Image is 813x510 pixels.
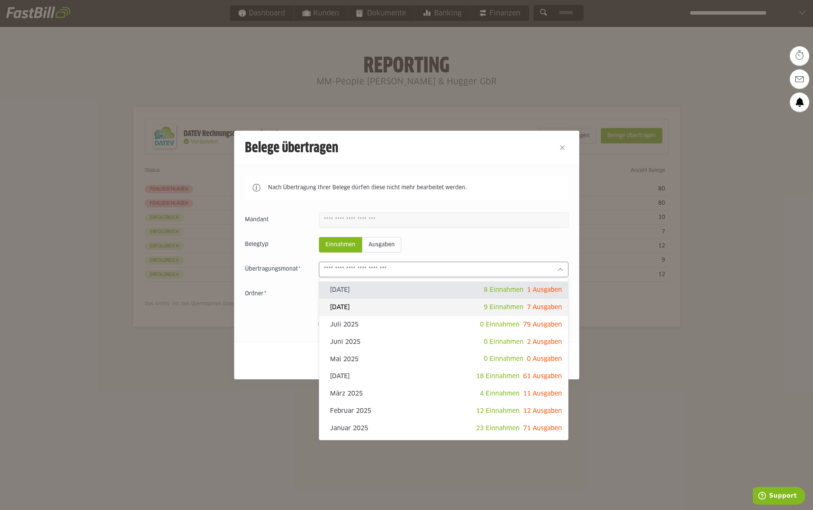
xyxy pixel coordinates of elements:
[523,408,562,414] span: 12 Ausgaben
[319,299,568,316] sl-option: [DATE]
[484,356,523,362] span: 0 Einnahmen
[476,373,520,379] span: 18 Einnahmen
[319,402,568,420] sl-option: Februar 2025
[523,425,562,431] span: 71 Ausgaben
[523,390,562,397] span: 11 Ausgaben
[527,339,562,345] span: 2 Ausgaben
[484,339,523,345] span: 0 Einnahmen
[319,368,568,385] sl-option: [DATE]
[319,420,568,437] sl-option: Januar 2025
[753,487,805,506] iframe: Öffnet ein Widget, in dem Sie weitere Informationen finden
[484,287,523,293] span: 8 Einnahmen
[480,390,520,397] span: 4 Einnahmen
[319,385,568,402] sl-option: März 2025
[319,350,568,368] sl-option: Mai 2025
[319,316,568,333] sl-option: Juli 2025
[527,287,562,293] span: 1 Ausgaben
[319,281,568,299] sl-option: [DATE]
[523,373,562,379] span: 61 Ausgaben
[362,237,401,252] sl-radio-button: Ausgaben
[476,408,520,414] span: 12 Einnahmen
[484,304,523,310] span: 9 Einnahmen
[476,425,520,431] span: 23 Einnahmen
[527,304,562,310] span: 7 Ausgaben
[319,237,362,252] sl-radio-button: Einnahmen
[523,321,562,328] span: 79 Ausgaben
[527,356,562,362] span: 0 Ausgaben
[245,320,568,328] sl-switch: Bereits übertragene Belege werden übermittelt
[319,333,568,351] sl-option: Juni 2025
[480,321,520,328] span: 0 Einnahmen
